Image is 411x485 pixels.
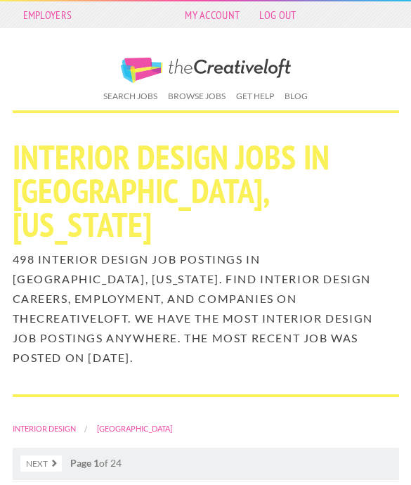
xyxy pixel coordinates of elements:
[164,88,230,105] a: Browse Jobs
[121,58,291,83] a: The Creative Loft
[99,88,162,105] a: Search Jobs
[13,424,76,433] a: Interior Design
[97,424,172,433] a: [GEOGRAPHIC_DATA]
[252,5,303,25] a: Log Out
[280,88,312,105] a: Blog
[178,5,247,25] a: My Account
[13,250,399,368] h2: 498 Interior Design job postings in [GEOGRAPHIC_DATA], [US_STATE]. Find Interior Design careers, ...
[16,5,79,25] a: Employers
[70,457,99,469] strong: Page 1
[232,88,278,105] a: Get Help
[20,455,62,472] a: Next
[13,140,399,241] h1: Interior Design Jobs in [GEOGRAPHIC_DATA], [US_STATE]
[13,448,399,480] nav: of 24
